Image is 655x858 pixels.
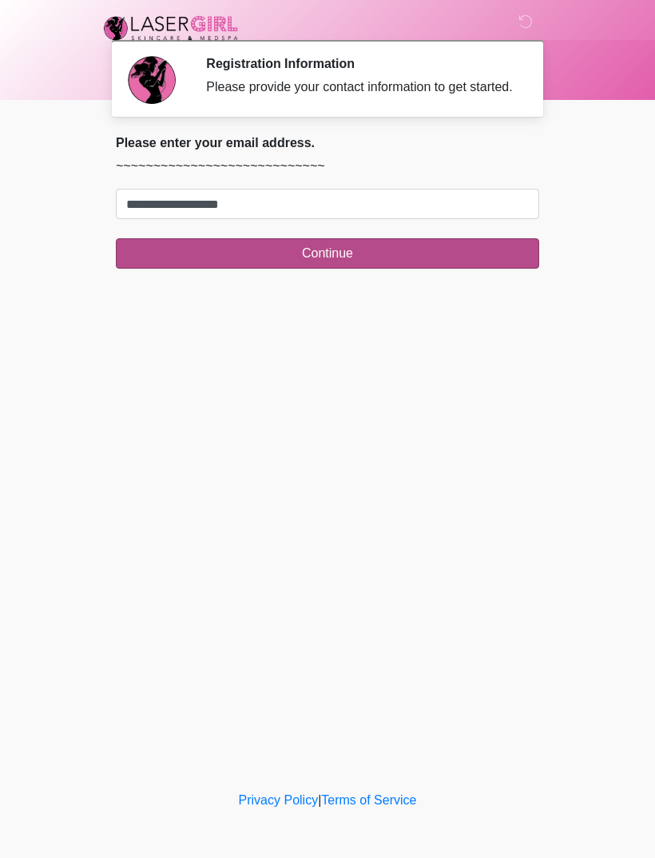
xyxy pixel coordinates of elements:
[116,238,539,269] button: Continue
[116,157,539,176] p: ~~~~~~~~~~~~~~~~~~~~~~~~~~~~
[116,135,539,150] h2: Please enter your email address.
[128,56,176,104] img: Agent Avatar
[321,793,416,807] a: Terms of Service
[318,793,321,807] a: |
[100,12,242,44] img: Laser Girl Med Spa LLC Logo
[206,78,515,97] div: Please provide your contact information to get started.
[206,56,515,71] h2: Registration Information
[239,793,319,807] a: Privacy Policy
